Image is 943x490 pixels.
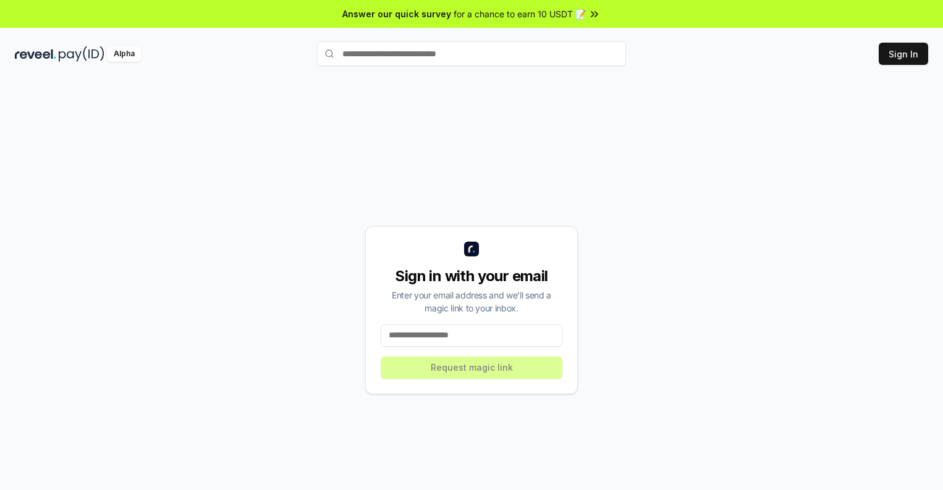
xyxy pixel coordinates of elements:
[59,46,104,62] img: pay_id
[454,7,586,20] span: for a chance to earn 10 USDT 📝
[342,7,451,20] span: Answer our quick survey
[15,46,56,62] img: reveel_dark
[464,242,479,256] img: logo_small
[381,289,562,315] div: Enter your email address and we’ll send a magic link to your inbox.
[879,43,928,65] button: Sign In
[107,46,142,62] div: Alpha
[381,266,562,286] div: Sign in with your email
